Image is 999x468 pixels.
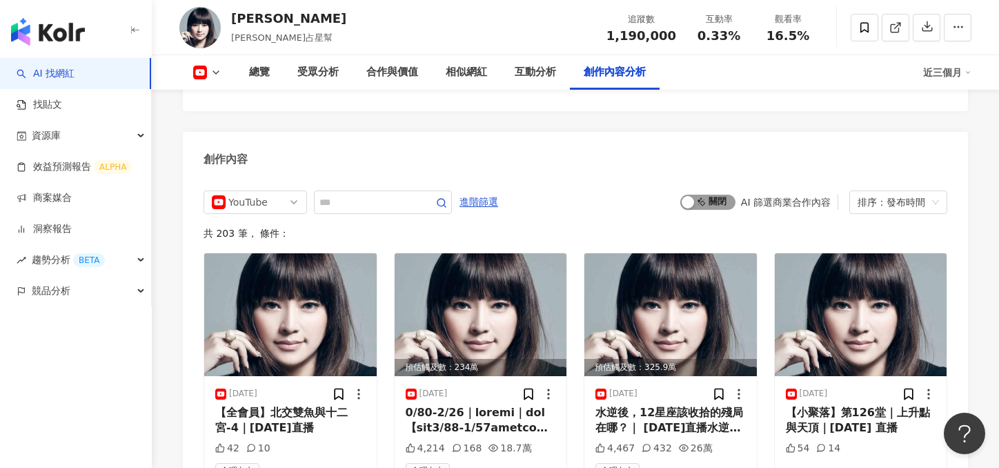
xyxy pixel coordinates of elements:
div: 432 [642,442,672,456]
div: 【全會員】北交雙魚與十二宮-4｜[DATE]直播 [215,405,366,436]
div: 【小聚落】第126堂｜上升點與天頂｜[DATE] 直播 [786,405,936,436]
span: 進階篩選 [459,191,498,213]
div: 觀看率 [762,12,814,26]
img: KOL Avatar [179,7,221,48]
div: 互動率 [693,12,745,26]
div: BETA [73,253,105,267]
div: 總覽 [249,64,270,81]
div: [DATE] [609,388,637,400]
a: 找貼文 [17,98,62,112]
div: 14 [816,442,840,456]
div: post-image預估觸及數：325.9萬 [584,253,757,376]
div: 42 [215,442,239,456]
div: [PERSON_NAME] [231,10,346,27]
div: 10 [246,442,270,456]
div: 168 [452,442,482,456]
span: 0.33% [698,29,740,43]
div: 受眾分析 [297,64,339,81]
div: [DATE] [800,388,828,400]
div: 共 203 筆 ， 條件： [204,228,947,239]
span: 趨勢分析 [32,244,105,275]
div: 0/80-2/26｜loremi｜dol【sit3/88-1/57ametco】 ★adipisci （el、seddoe） 【te】 in ut la et do：magnaali，enima... [406,405,556,436]
img: post-image [395,253,567,376]
a: searchAI 找網紅 [17,67,75,81]
div: 水逆後，12星座該收拾的殘局在哪？｜ [DATE]直播水逆後，來看看你該收拾的殘局在哪兒 - 【本集內容由新光人壽贊助】 健康守護，愛就有依靠 面對癌症高發的現實，提前做好保障更為重要! 新光人... [595,405,746,436]
a: 效益預測報告ALPHA [17,160,132,174]
div: 4,467 [595,442,635,456]
div: 18.7萬 [488,442,531,456]
span: 競品分析 [32,275,70,306]
div: [DATE] [229,388,257,400]
span: 16.5% [766,29,809,43]
div: 近三個月 [923,61,971,84]
div: 4,214 [406,442,445,456]
span: 資源庫 [32,120,61,151]
iframe: Help Scout Beacon - Open [944,413,985,454]
button: 進階篩選 [459,191,499,213]
div: AI 篩選商業合作內容 [741,197,831,208]
div: 預估觸及數：234萬 [395,359,567,376]
span: [PERSON_NAME]占星幫 [231,32,333,43]
div: post-image預估觸及數：234萬 [395,253,567,376]
img: post-image [584,253,757,376]
div: 追蹤數 [606,12,676,26]
div: 合作與價值 [366,64,418,81]
span: rise [17,255,26,265]
div: 26萬 [679,442,713,456]
div: 創作內容 [204,152,248,167]
img: post-image [204,253,377,376]
span: 1,190,000 [606,28,676,43]
div: 預估觸及數：325.9萬 [584,359,757,376]
a: 商案媒合 [17,191,72,205]
a: 洞察報告 [17,222,72,236]
div: 創作內容分析 [584,64,646,81]
div: 排序：發布時間 [858,191,927,213]
div: 互動分析 [515,64,556,81]
div: YouTube [228,191,273,213]
img: logo [11,18,85,46]
div: 相似網紅 [446,64,487,81]
img: post-image [775,253,947,376]
div: 54 [786,442,810,456]
div: [DATE] [419,388,448,400]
